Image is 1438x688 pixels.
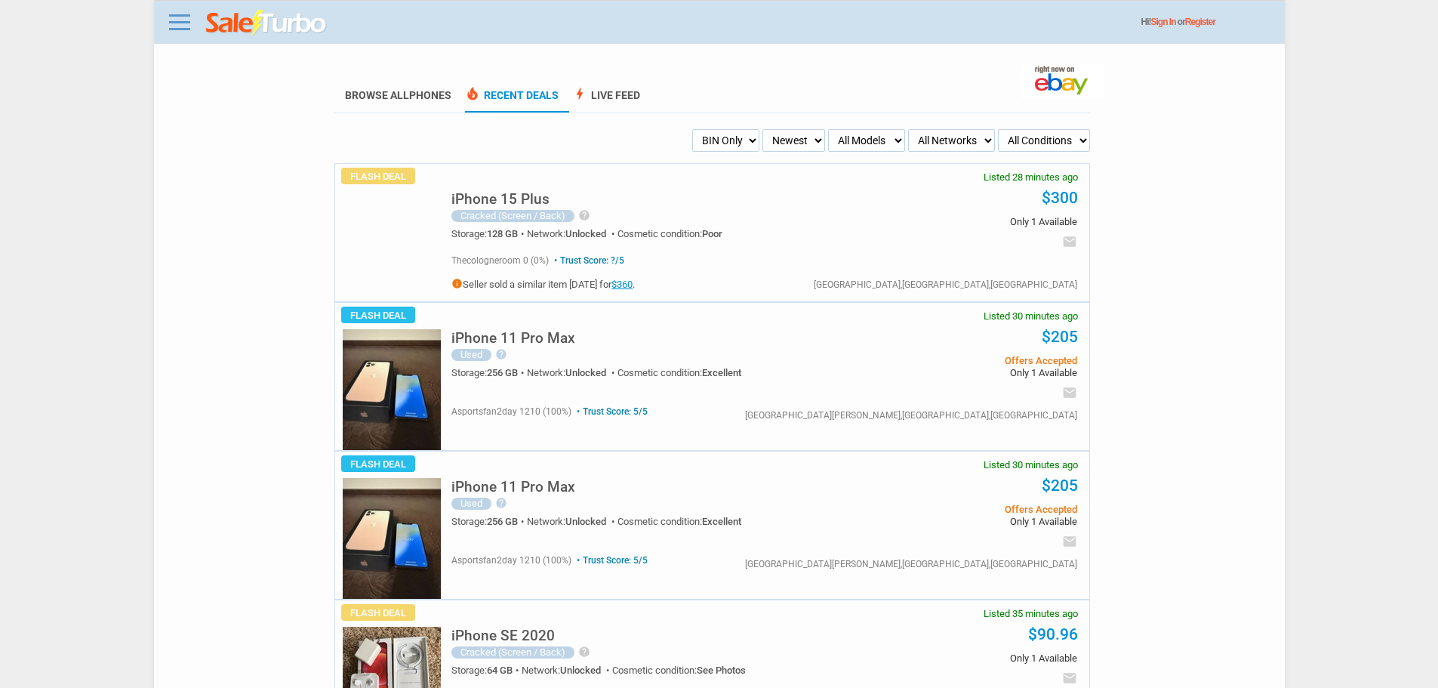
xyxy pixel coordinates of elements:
span: Flash Deal [341,307,415,323]
div: Cosmetic condition: [612,665,746,675]
div: Storage: [451,229,527,239]
a: $205 [1042,477,1078,495]
span: Excellent [702,367,741,378]
img: saleturbo.com - Online Deals and Discount Coupons [206,10,328,37]
span: Listed 28 minutes ago [984,172,1078,182]
span: Only 1 Available [849,217,1076,227]
i: email [1062,234,1077,249]
div: Used [451,498,491,510]
div: Network: [522,665,612,675]
a: $300 [1042,189,1078,207]
span: Flash Deal [341,168,415,184]
h5: Seller sold a similar item [DATE] for . [451,278,635,289]
i: email [1062,671,1077,686]
span: Unlocked [565,516,606,527]
span: 64 GB [487,665,513,676]
span: Excellent [702,516,741,527]
div: Storage: [451,368,527,378]
a: $360 [611,279,633,290]
div: Used [451,349,491,361]
div: Storage: [451,517,527,526]
span: Unlocked [565,228,606,239]
span: Hi! [1141,17,1151,27]
span: Trust Score: 5/5 [574,406,648,417]
a: iPhone 11 Pro Max [451,334,575,345]
a: Register [1185,17,1215,27]
i: email [1062,385,1077,400]
span: Trust Score: ?/5 [551,255,624,266]
a: Browse AllPhones [345,89,451,101]
div: Cracked (Screen / Back) [451,646,574,659]
a: Sign In [1151,17,1176,27]
span: Flash Deal [341,455,415,472]
span: Listed 35 minutes ago [984,609,1078,619]
span: Only 1 Available [849,517,1076,526]
i: email [1062,534,1077,549]
span: asportsfan2day 1210 (100%) [451,555,571,566]
span: Flash Deal [341,604,415,621]
div: Cosmetic condition: [617,368,741,378]
div: Cosmetic condition: [617,229,722,239]
div: [GEOGRAPHIC_DATA][PERSON_NAME],[GEOGRAPHIC_DATA],[GEOGRAPHIC_DATA] [745,411,1077,420]
span: asportsfan2day 1210 (100%) [451,406,571,417]
div: Cosmetic condition: [617,517,741,526]
div: Network: [527,368,617,378]
span: See Photos [697,665,746,676]
i: help [578,209,590,221]
a: iPhone SE 2020 [451,631,555,643]
span: Only 1 Available [849,368,1076,378]
span: Offers Accepted [849,356,1076,366]
div: Network: [527,229,617,239]
span: local_fire_department [465,86,480,101]
span: 256 GB [487,367,518,378]
h5: iPhone 11 Pro Max [451,331,575,345]
div: Storage: [451,665,522,675]
span: Phones [409,89,451,101]
i: help [495,497,507,509]
img: s-l225.jpg [343,478,441,599]
span: Unlocked [560,665,601,676]
h5: iPhone 11 Pro Max [451,480,575,494]
span: Trust Score: 5/5 [574,555,648,566]
span: Poor [702,228,722,239]
a: iPhone 11 Pro Max [451,483,575,494]
span: bolt [572,86,587,101]
span: Listed 30 minutes ago [984,460,1078,470]
a: local_fire_departmentRecent Deals [465,89,559,113]
h5: iPhone 15 Plus [451,192,550,206]
h5: iPhone SE 2020 [451,628,555,643]
i: info [451,278,463,289]
img: s-l225.jpg [343,329,441,450]
div: Network: [527,517,617,526]
span: or [1178,17,1215,27]
span: 256 GB [487,516,518,527]
span: thecologneroom 0 (0%) [451,255,549,266]
a: boltLive Feed [572,89,640,113]
i: help [578,646,590,658]
a: $90.96 [1028,625,1078,643]
div: [GEOGRAPHIC_DATA][PERSON_NAME],[GEOGRAPHIC_DATA],[GEOGRAPHIC_DATA] [745,560,1077,569]
div: Cracked (Screen / Back) [451,210,574,222]
a: iPhone 15 Plus [451,195,550,206]
span: Offers Accepted [849,504,1076,514]
div: [GEOGRAPHIC_DATA],[GEOGRAPHIC_DATA],[GEOGRAPHIC_DATA] [814,280,1077,289]
span: 128 GB [487,228,518,239]
span: Listed 30 minutes ago [984,311,1078,321]
span: Only 1 Available [849,653,1076,663]
span: Unlocked [565,367,606,378]
i: help [495,348,507,360]
a: $205 [1042,328,1078,346]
